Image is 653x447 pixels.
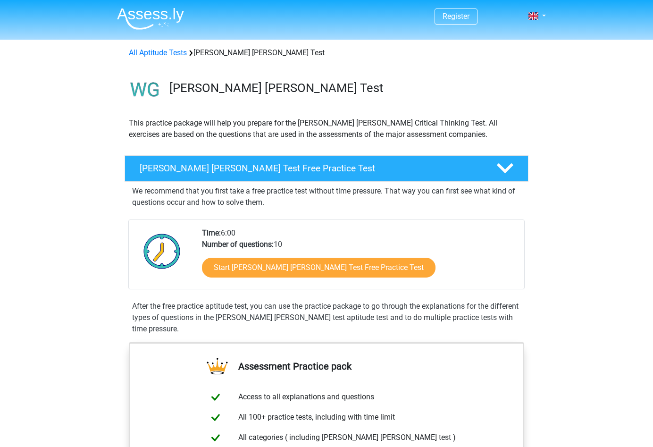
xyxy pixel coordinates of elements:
div: After the free practice aptitude test, you can use the practice package to go through the explana... [128,301,525,335]
a: [PERSON_NAME] [PERSON_NAME] Test Free Practice Test [121,155,532,182]
b: Number of questions: [202,240,274,249]
p: This practice package will help you prepare for the [PERSON_NAME] [PERSON_NAME] Critical Thinking... [129,118,524,140]
b: Time: [202,228,221,237]
div: [PERSON_NAME] [PERSON_NAME] Test [125,47,528,59]
a: All Aptitude Tests [129,48,187,57]
a: Register [443,12,469,21]
img: watson glaser test [125,70,165,110]
p: We recommend that you first take a free practice test without time pressure. That way you can fir... [132,186,521,208]
h4: [PERSON_NAME] [PERSON_NAME] Test Free Practice Test [140,163,481,174]
h3: [PERSON_NAME] [PERSON_NAME] Test [169,81,521,95]
a: Start [PERSON_NAME] [PERSON_NAME] Test Free Practice Test [202,258,435,278]
img: Clock [138,228,186,275]
img: Assessly [117,8,184,30]
div: 6:00 10 [195,228,524,289]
